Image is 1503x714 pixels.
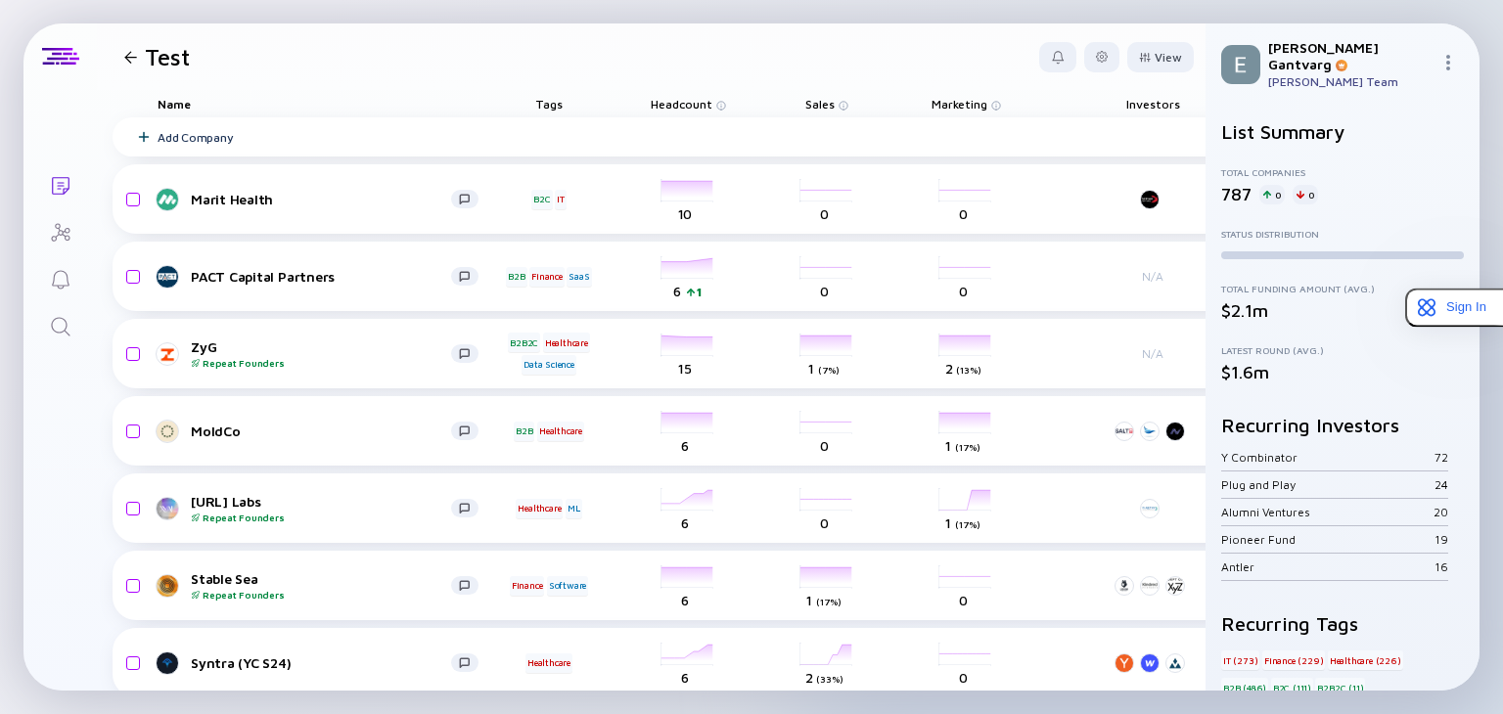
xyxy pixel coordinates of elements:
[510,576,545,596] div: Finance
[1435,450,1448,465] div: 72
[191,191,451,207] div: Marit Health
[1127,42,1194,72] button: View
[1109,346,1197,361] div: N/A
[191,493,451,523] div: [URL] Labs
[1293,185,1318,204] div: 0
[23,160,97,207] a: Lists
[1262,650,1325,670] div: Finance (229)
[1221,559,1435,574] div: Antler
[158,651,494,675] a: Syntra (YC S24)
[1221,678,1268,697] div: B2B (486)
[525,653,572,673] div: Healthcare
[1221,166,1464,178] div: Total Companies
[158,420,494,443] a: MoldCo
[1221,650,1259,670] div: IT (273)
[1109,269,1197,284] div: N/A
[23,254,97,301] a: Reminders
[158,570,494,601] a: Stable SeaRepeat Founders
[537,422,584,441] div: Healthcare
[1221,184,1252,204] div: 787
[1440,55,1456,70] img: Menu
[191,357,451,369] div: Repeat Founders
[145,43,190,70] h1: Test
[1315,678,1365,697] div: B2B2C (11)
[1221,477,1435,492] div: Plug and Play
[1109,90,1197,117] div: Investors
[547,576,588,596] div: Software
[1221,344,1464,356] div: Latest Round (Avg.)
[191,512,451,523] div: Repeat Founders
[158,338,494,369] a: ZyGRepeat Founders
[932,97,987,112] span: Marketing
[1221,45,1260,84] img: Elena Profile Picture
[516,499,563,518] div: Healthcare
[158,130,233,145] div: Add Company
[805,97,835,112] span: Sales
[1268,74,1433,89] div: [PERSON_NAME] Team
[23,207,97,254] a: Investor Map
[1259,185,1285,204] div: 0
[567,267,591,287] div: SaaS
[158,265,494,289] a: PACT Capital Partners
[191,268,451,285] div: PACT Capital Partners
[191,589,451,601] div: Repeat Founders
[1221,228,1464,240] div: Status Distribution
[1221,612,1464,635] h2: Recurring Tags
[191,338,451,369] div: ZyG
[191,570,451,601] div: Stable Sea
[1434,505,1448,519] div: 20
[142,90,494,117] div: Name
[1221,450,1435,465] div: Y Combinator
[508,333,540,352] div: B2B2C
[529,267,565,287] div: Finance
[1221,505,1434,519] div: Alumni Ventures
[651,97,712,112] span: Headcount
[543,333,590,352] div: Healthcare
[566,499,582,518] div: ML
[1221,362,1464,382] div: $1.6m
[191,423,451,439] div: MoldCo
[1328,650,1403,670] div: Healthcare (226)
[522,355,576,375] div: Data Science
[1435,559,1448,574] div: 16
[555,190,567,209] div: IT
[158,188,494,211] a: Marit Health
[191,654,451,671] div: Syntra (YC S24)
[1435,477,1448,492] div: 24
[158,493,494,523] a: [URL] LabsRepeat Founders
[1271,678,1313,697] div: B2C (111)
[1221,414,1464,436] h2: Recurring Investors
[1435,532,1448,547] div: 19
[1221,300,1464,321] div: $2.1m
[1268,39,1433,72] div: [PERSON_NAME] Gantvarg
[1221,283,1464,294] div: Total Funding Amount (Avg.)
[506,267,526,287] div: B2B
[23,301,97,348] a: Search
[494,90,604,117] div: Tags
[1221,120,1464,143] h2: List Summary
[1221,532,1435,547] div: Pioneer Fund
[531,190,552,209] div: B2C
[514,422,534,441] div: B2B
